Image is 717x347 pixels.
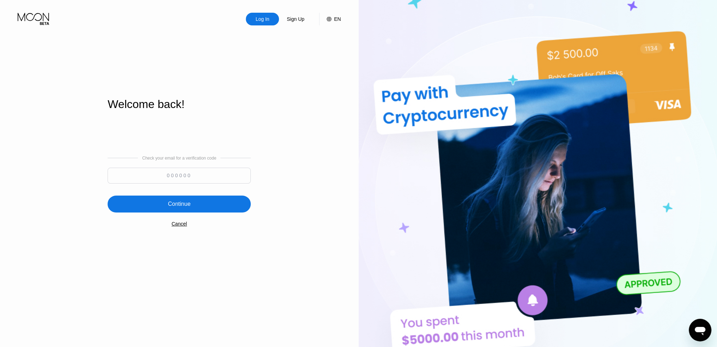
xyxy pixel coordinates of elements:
[142,156,216,161] div: Check your email for a verification code
[171,221,187,227] div: Cancel
[689,319,711,341] iframe: Кнопка для запуску вікна повідомлень
[334,16,341,22] div: EN
[168,201,190,208] div: Continue
[108,196,251,213] div: Continue
[279,13,312,25] div: Sign Up
[108,168,251,184] input: 000000
[255,16,270,23] div: Log In
[286,16,305,23] div: Sign Up
[319,13,341,25] div: EN
[108,98,251,111] div: Welcome back!
[246,13,279,25] div: Log In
